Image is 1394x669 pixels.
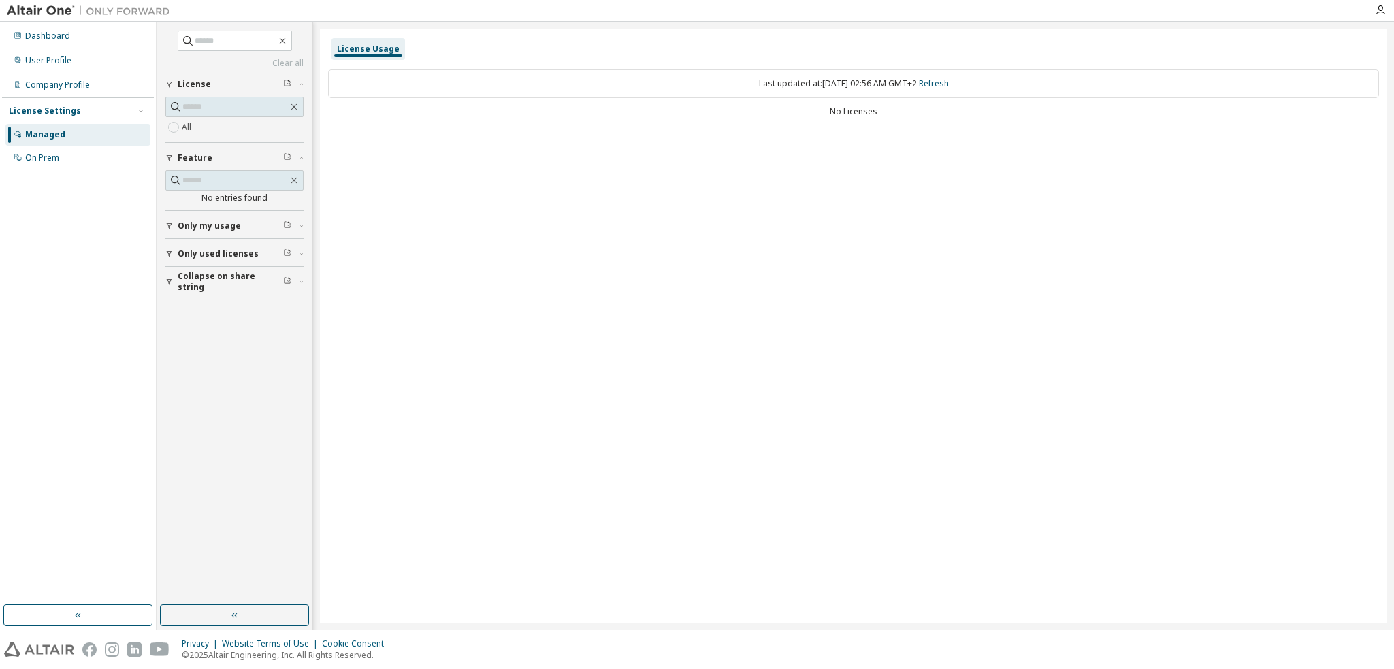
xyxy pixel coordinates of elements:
img: Altair One [7,4,177,18]
div: License Settings [9,105,81,116]
div: License Usage [337,44,400,54]
span: Collapse on share string [178,271,283,293]
span: Only my usage [178,221,241,231]
div: Cookie Consent [322,638,392,649]
div: Company Profile [25,80,90,91]
button: Collapse on share string [165,267,304,297]
span: Only used licenses [178,248,259,259]
p: © 2025 Altair Engineering, Inc. All Rights Reserved. [182,649,392,661]
span: Feature [178,152,212,163]
button: License [165,69,304,99]
img: linkedin.svg [127,642,142,657]
button: Only used licenses [165,239,304,269]
div: Website Terms of Use [222,638,322,649]
span: Clear filter [283,79,291,90]
div: Last updated at: [DATE] 02:56 AM GMT+2 [328,69,1379,98]
span: Clear filter [283,152,291,163]
div: Managed [25,129,65,140]
img: altair_logo.svg [4,642,74,657]
img: instagram.svg [105,642,119,657]
span: Clear filter [283,221,291,231]
div: Privacy [182,638,222,649]
span: Clear filter [283,276,291,287]
img: youtube.svg [150,642,169,657]
span: Clear filter [283,248,291,259]
a: Refresh [919,78,949,89]
div: No entries found [165,193,304,203]
label: All [182,119,194,135]
span: License [178,79,211,90]
a: Clear all [165,58,304,69]
div: User Profile [25,55,71,66]
button: Feature [165,143,304,173]
button: Only my usage [165,211,304,241]
img: facebook.svg [82,642,97,657]
div: Dashboard [25,31,70,42]
div: On Prem [25,152,59,163]
div: No Licenses [328,106,1379,117]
